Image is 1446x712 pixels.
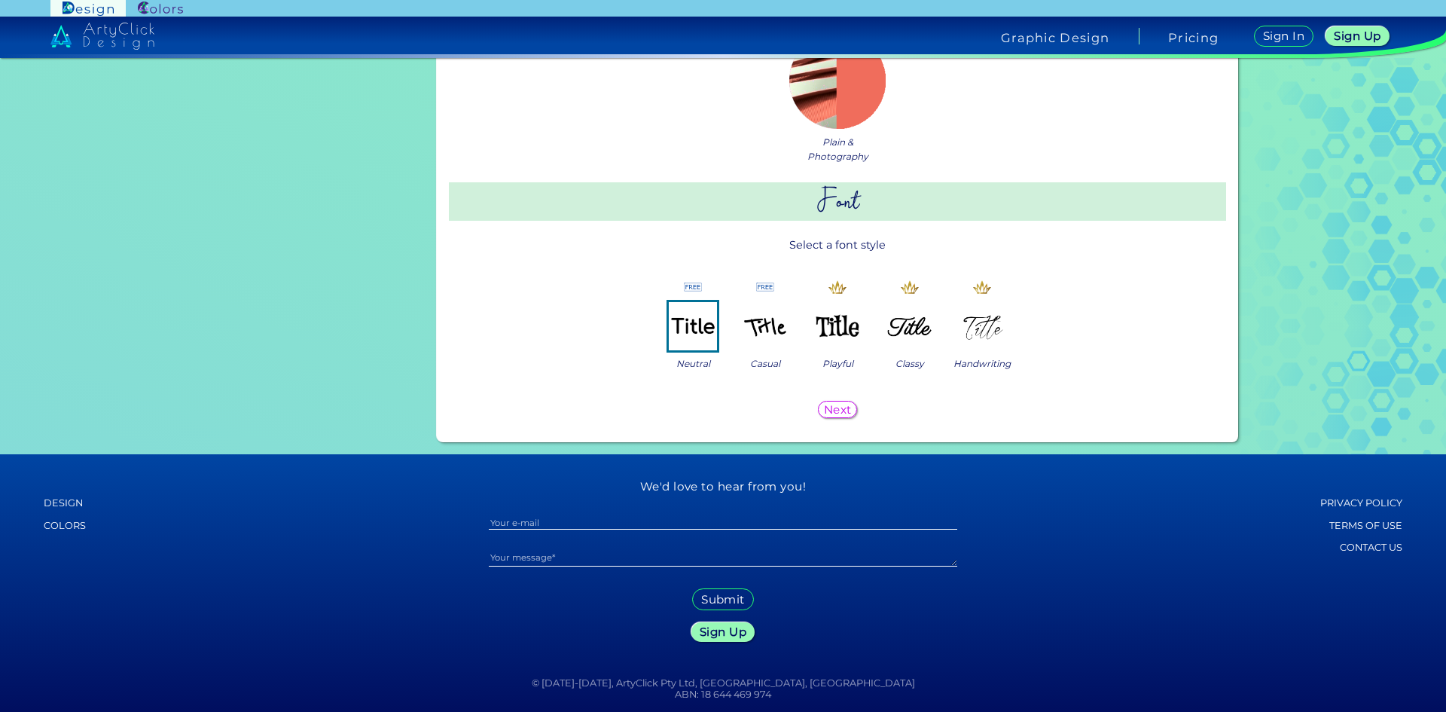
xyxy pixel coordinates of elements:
a: Sign Up [694,623,752,641]
h2: Font [449,182,1226,221]
a: Pricing [1168,32,1219,44]
img: artyclick_design_logo_white_combined_path.svg [50,23,154,50]
a: Colors [44,516,246,536]
h5: Sign Up [1337,31,1379,41]
a: Terms of Use [1200,516,1403,536]
h6: © [DATE]-[DATE], ArtyClick Pty Ltd, [GEOGRAPHIC_DATA], [GEOGRAPHIC_DATA] ABN: 18 644 469 974 [12,677,1434,701]
img: ArtyClick Colors logo [138,2,183,16]
a: Design [44,494,246,513]
h5: Sign Up [702,627,744,637]
span: Playful [822,356,853,371]
a: Privacy policy [1200,494,1403,513]
span: Neutral [676,356,710,371]
img: icon_premium_gold.svg [901,278,919,296]
a: Contact Us [1200,538,1403,558]
span: Casual [750,356,780,371]
h4: Graphic Design [1001,32,1109,44]
h5: Next [825,405,850,415]
img: icon_free.svg [684,278,702,296]
span: Handwriting [953,356,1011,371]
img: icon_premium_gold.svg [973,278,991,296]
input: Your e-mail [489,515,957,530]
p: Select a font style [449,231,1226,259]
img: ex-mb-font-style-3.png [813,302,862,350]
h5: Sign In [1265,31,1303,41]
img: icon_premium_gold.svg [828,278,847,296]
img: icon_free.svg [756,278,774,296]
img: ex-mb-font-style-5.png [958,302,1006,350]
img: ex-mb-font-style-2.png [741,302,789,350]
h5: We'd love to hear from you! [333,480,1114,494]
span: Plain & Photography [801,135,874,163]
a: Sign In [1257,26,1311,46]
a: Sign Up [1329,27,1386,45]
img: ex-mb-font-style-4.png [886,302,934,350]
span: Classy [895,356,924,371]
h5: Submit [703,594,743,605]
img: ex-mb-font-style-1.png [669,302,717,350]
img: ex-img-swatch-type-6.png [789,32,886,129]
